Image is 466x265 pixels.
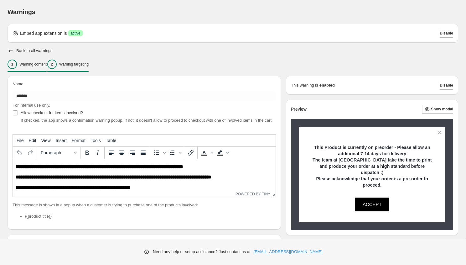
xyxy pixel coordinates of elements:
button: Formats [38,147,79,158]
button: Show modal [422,105,453,114]
strong: Please acknowledge that your order is a pre-order to proceed. [316,176,428,188]
button: ACCEPT [355,198,389,211]
span: For internal use only. [13,103,50,108]
button: 1Warning content [8,58,47,71]
p: This message is shown in a popup when a customer is trying to purchase one of the products involved: [13,202,276,208]
span: Tools [91,138,101,143]
span: File [17,138,24,143]
button: Align center [116,147,127,158]
div: 1 [8,60,17,69]
p: Embed app extension is [20,30,67,36]
iframe: Rich Text Area [13,159,276,191]
span: Allow checkout for items involved? [21,110,83,115]
span: View [41,138,51,143]
div: Text color [199,147,215,158]
a: Powered by Tiny [236,192,271,196]
span: Show modal [431,107,453,112]
a: [EMAIL_ADDRESS][DOMAIN_NAME] [254,249,323,255]
button: Insert/edit link [185,147,196,158]
span: Paragraph [41,150,71,155]
button: Undo [14,147,25,158]
button: Align right [127,147,138,158]
button: Italic [92,147,103,158]
button: Align left [106,147,116,158]
div: Bullet list [151,147,167,158]
div: 2 [47,60,57,69]
button: 2Warning targeting [47,58,89,71]
h2: Back to all warnings [16,48,53,53]
p: Warning content [19,62,47,67]
span: Warnings [8,8,35,15]
div: Numbered list [167,147,183,158]
span: active [70,31,80,36]
span: Table [106,138,116,143]
strong: The team at [GEOGRAPHIC_DATA] take the time to print and produce your order at a high standard be... [313,157,432,175]
span: Disable [440,83,453,88]
span: Disable [440,31,453,36]
button: Disable [440,29,453,38]
span: Name [13,82,23,86]
strong: This Product is currently on preorder - Please allow an additional 7-14 days for delivery [314,145,430,156]
span: Insert [56,138,67,143]
span: Edit [29,138,36,143]
li: {{product.title}} [25,213,276,220]
button: Disable [440,81,453,90]
div: Resize [270,191,276,197]
strong: enabled [319,82,335,88]
button: Bold [82,147,92,158]
button: Redo [25,147,35,158]
h2: Preview [291,107,307,112]
button: Justify [138,147,148,158]
span: Format [72,138,85,143]
p: This warning is [291,82,318,88]
p: Warning targeting [59,62,89,67]
span: If checked, the app shows a confirmation warning popup. If not, it doesn't allow to proceed to ch... [21,118,272,123]
div: Background color [215,147,230,158]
